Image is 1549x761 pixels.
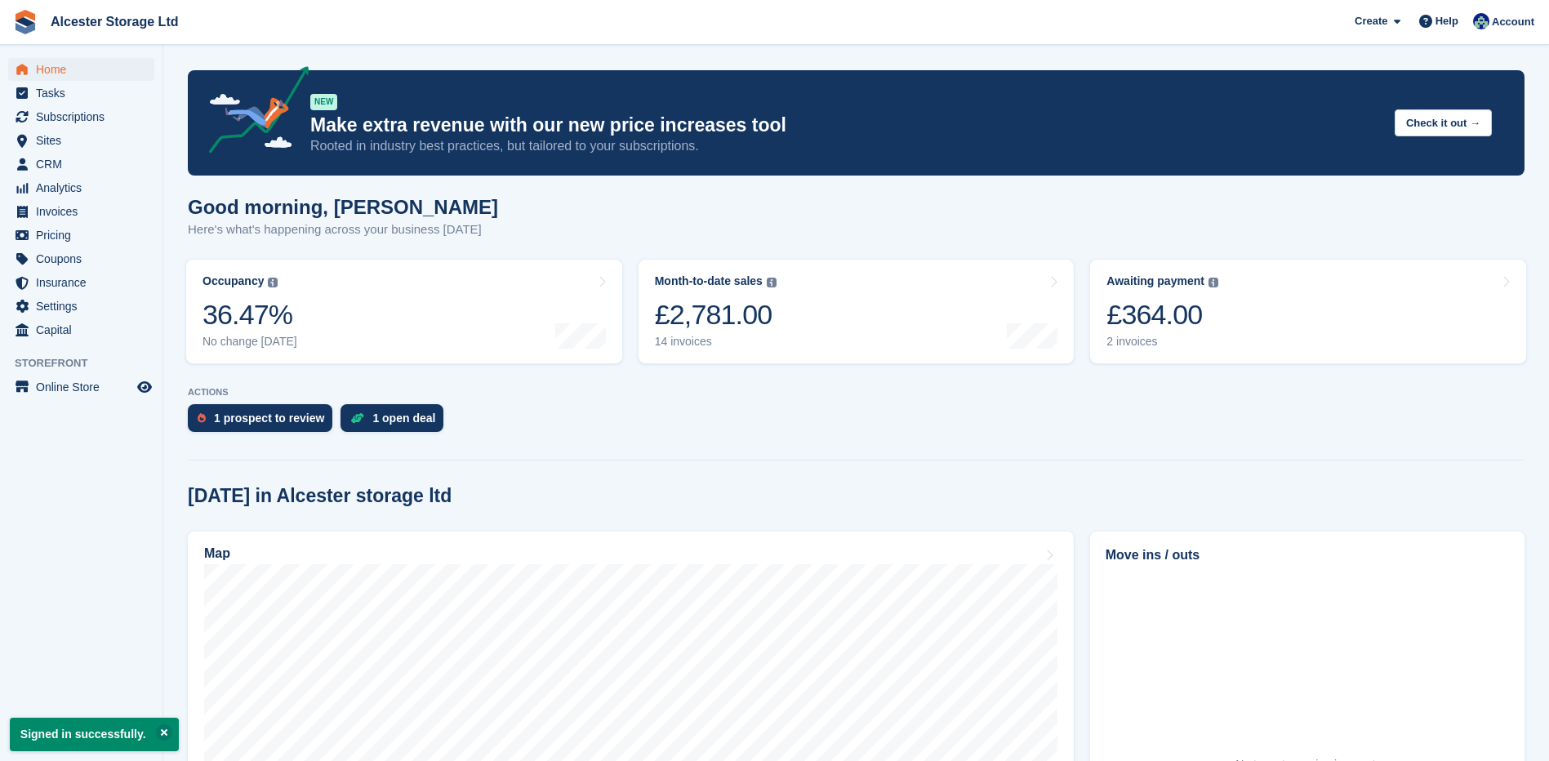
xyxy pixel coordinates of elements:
a: Preview store [135,377,154,397]
span: Help [1435,13,1458,29]
a: menu [8,200,154,223]
a: menu [8,105,154,128]
span: Home [36,58,134,81]
a: menu [8,247,154,270]
div: Awaiting payment [1106,274,1204,288]
a: menu [8,129,154,152]
a: menu [8,376,154,398]
a: menu [8,82,154,105]
span: Subscriptions [36,105,134,128]
span: Coupons [36,247,134,270]
h2: Move ins / outs [1106,545,1509,565]
p: Rooted in industry best practices, but tailored to your subscriptions. [310,137,1382,155]
h1: Good morning, [PERSON_NAME] [188,196,498,218]
p: Make extra revenue with our new price increases tool [310,113,1382,137]
div: £2,781.00 [655,298,777,332]
div: Month-to-date sales [655,274,763,288]
img: icon-info-grey-7440780725fd019a000dd9b08b2336e03edf1995a4989e88bcd33f0948082b44.svg [767,278,777,287]
a: menu [8,224,154,247]
span: Sites [36,129,134,152]
span: CRM [36,153,134,176]
span: Create [1355,13,1387,29]
span: Online Store [36,376,134,398]
a: menu [8,271,154,294]
img: deal-1b604bf984904fb50ccaf53a9ad4b4a5d6e5aea283cecdc64d6e3604feb123c2.svg [350,412,364,424]
div: £364.00 [1106,298,1218,332]
span: Storefront [15,355,162,372]
a: 1 open deal [341,404,452,440]
a: menu [8,58,154,81]
img: price-adjustments-announcement-icon-8257ccfd72463d97f412b2fc003d46551f7dbcb40ab6d574587a9cd5c0d94... [195,66,309,159]
p: ACTIONS [188,387,1525,398]
h2: Map [204,546,230,561]
div: Occupancy [203,274,264,288]
a: Alcester Storage Ltd [44,8,185,35]
p: Signed in successfully. [10,718,179,751]
button: Check it out → [1395,109,1492,136]
a: menu [8,176,154,199]
div: No change [DATE] [203,335,297,349]
img: stora-icon-8386f47178a22dfd0bd8f6a31ec36ba5ce8667c1dd55bd0f319d3a0aa187defe.svg [13,10,38,34]
span: Account [1492,14,1534,30]
a: menu [8,295,154,318]
div: 36.47% [203,298,297,332]
img: icon-info-grey-7440780725fd019a000dd9b08b2336e03edf1995a4989e88bcd33f0948082b44.svg [1208,278,1218,287]
span: Invoices [36,200,134,223]
p: Here's what's happening across your business [DATE] [188,220,498,239]
a: Month-to-date sales £2,781.00 14 invoices [639,260,1075,363]
img: Marcus Drust [1473,13,1489,29]
div: 1 open deal [372,412,435,425]
span: Pricing [36,224,134,247]
h2: [DATE] in Alcester storage ltd [188,485,452,507]
span: Analytics [36,176,134,199]
div: 2 invoices [1106,335,1218,349]
a: menu [8,318,154,341]
img: icon-info-grey-7440780725fd019a000dd9b08b2336e03edf1995a4989e88bcd33f0948082b44.svg [268,278,278,287]
a: Awaiting payment £364.00 2 invoices [1090,260,1526,363]
span: Settings [36,295,134,318]
span: Capital [36,318,134,341]
a: menu [8,153,154,176]
a: 1 prospect to review [188,404,341,440]
span: Tasks [36,82,134,105]
div: 14 invoices [655,335,777,349]
span: Insurance [36,271,134,294]
div: 1 prospect to review [214,412,324,425]
img: prospect-51fa495bee0391a8d652442698ab0144808aea92771e9ea1ae160a38d050c398.svg [198,413,206,423]
div: NEW [310,94,337,110]
a: Occupancy 36.47% No change [DATE] [186,260,622,363]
